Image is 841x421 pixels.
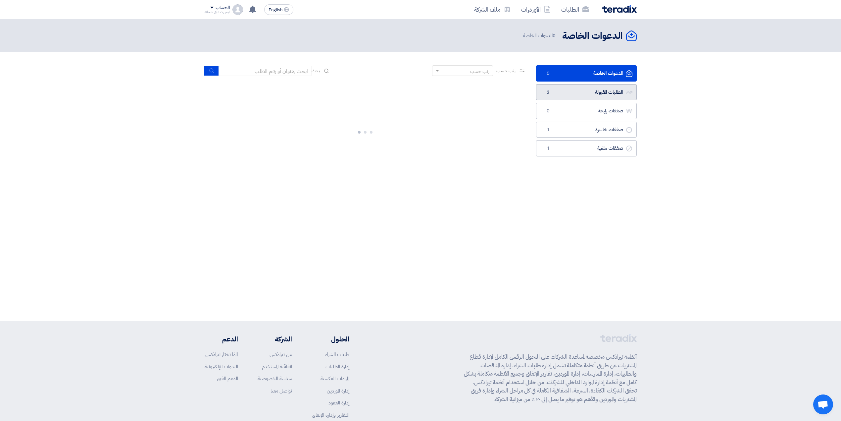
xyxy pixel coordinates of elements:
span: English [269,8,282,12]
span: الدعوات الخاصة [523,32,557,39]
span: 0 [544,108,552,114]
li: الدعم [205,334,238,344]
img: profile_test.png [232,4,243,15]
a: الدعم الفني [217,375,238,382]
span: 0 [544,70,552,77]
li: الشركة [258,334,292,344]
div: ايمن صداق شحاته [205,10,230,14]
button: English [264,4,293,15]
span: رتب حسب [496,67,515,74]
a: الطلبات [556,2,594,17]
a: إدارة العقود [328,399,349,406]
div: الحساب [216,5,230,11]
a: الأوردرات [516,2,556,17]
a: صفقات رابحة0 [536,103,637,119]
a: صفقات خاسرة1 [536,122,637,138]
span: 2 [544,89,552,96]
a: صفقات ملغية1 [536,140,637,156]
a: المزادات العكسية [321,375,349,382]
a: طلبات الشراء [325,351,349,358]
a: تواصل معنا [271,387,292,394]
a: الدعوات الخاصة0 [536,65,637,82]
span: 1 [544,127,552,133]
a: التقارير وإدارة الإنفاق [312,411,349,419]
span: 0 [553,32,556,39]
a: إدارة الموردين [327,387,349,394]
a: ملف الشركة [469,2,516,17]
a: الطلبات المقبولة2 [536,84,637,100]
span: بحث [312,67,320,74]
a: الندوات الإلكترونية [205,363,238,370]
a: اتفاقية المستخدم [262,363,292,370]
li: الحلول [312,334,349,344]
a: إدارة الطلبات [325,363,349,370]
span: 1 [544,145,552,152]
div: رتب حسب [470,68,489,75]
a: سياسة الخصوصية [258,375,292,382]
p: أنظمة تيرادكس مخصصة لمساعدة الشركات على التحول الرقمي الكامل لإدارة قطاع المشتريات عن طريق أنظمة ... [464,353,637,403]
div: Open chat [813,394,833,414]
a: عن تيرادكس [270,351,292,358]
a: لماذا تختار تيرادكس [205,351,238,358]
img: Teradix logo [602,5,637,13]
h2: الدعوات الخاصة [562,30,623,42]
input: ابحث بعنوان أو رقم الطلب [219,66,312,76]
